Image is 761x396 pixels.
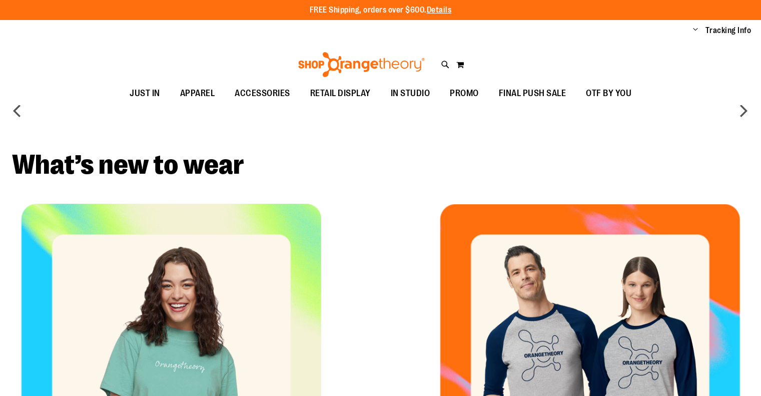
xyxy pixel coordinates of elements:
[576,82,641,105] a: OTF BY YOU
[120,82,170,105] a: JUST IN
[310,82,371,105] span: RETAIL DISPLAY
[225,82,300,105] a: ACCESSORIES
[8,101,28,121] button: prev
[297,52,426,77] img: Shop Orangetheory
[489,82,576,105] a: FINAL PUSH SALE
[733,101,753,121] button: next
[450,82,479,105] span: PROMO
[499,82,566,105] span: FINAL PUSH SALE
[170,82,225,105] a: APPAREL
[693,26,698,36] button: Account menu
[180,82,215,105] span: APPAREL
[586,82,631,105] span: OTF BY YOU
[130,82,160,105] span: JUST IN
[391,82,430,105] span: IN STUDIO
[310,5,452,16] p: FREE Shipping, orders over $600.
[381,82,440,105] a: IN STUDIO
[300,82,381,105] a: RETAIL DISPLAY
[440,82,489,105] a: PROMO
[235,82,290,105] span: ACCESSORIES
[427,6,452,15] a: Details
[705,25,751,36] a: Tracking Info
[12,151,749,179] h2: What’s new to wear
